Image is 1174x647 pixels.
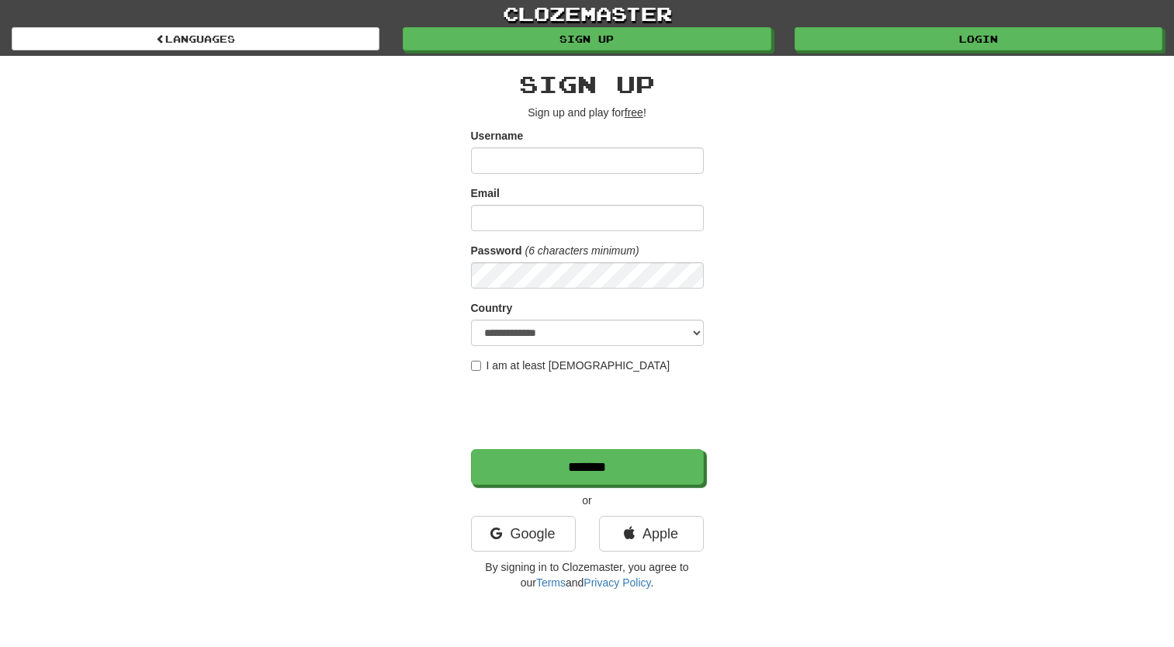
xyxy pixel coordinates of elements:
label: I am at least [DEMOGRAPHIC_DATA] [471,358,670,373]
p: Sign up and play for ! [471,105,704,120]
a: Google [471,516,576,552]
a: Apple [599,516,704,552]
h2: Sign up [471,71,704,97]
a: Languages [12,27,379,50]
iframe: reCAPTCHA [471,381,707,441]
label: Country [471,300,513,316]
a: Sign up [403,27,771,50]
a: Login [795,27,1162,50]
label: Email [471,185,500,201]
input: I am at least [DEMOGRAPHIC_DATA] [471,361,481,371]
p: or [471,493,704,508]
a: Terms [536,576,566,589]
label: Username [471,128,524,144]
label: Password [471,243,522,258]
u: free [625,106,643,119]
p: By signing in to Clozemaster, you agree to our and . [471,559,704,590]
a: Privacy Policy [584,576,650,589]
em: (6 characters minimum) [525,244,639,257]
